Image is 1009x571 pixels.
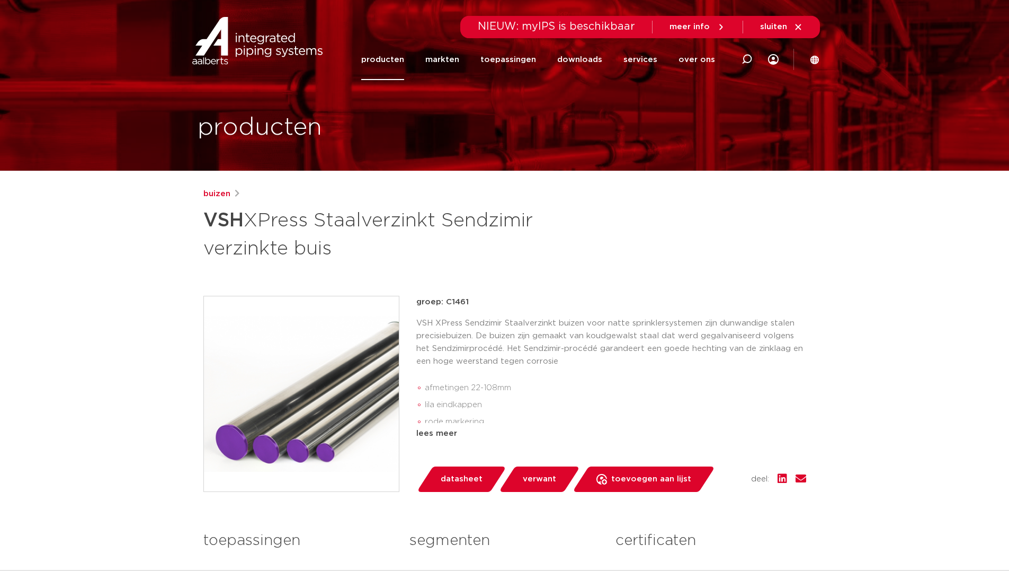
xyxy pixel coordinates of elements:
[416,467,506,492] a: datasheet
[425,39,459,80] a: markten
[441,471,483,488] span: datasheet
[678,39,715,80] a: over ons
[523,471,556,488] span: verwant
[498,467,580,492] a: verwant
[623,39,657,80] a: services
[409,530,600,551] h3: segmenten
[615,530,806,551] h3: certificaten
[611,471,691,488] span: toevoegen aan lijst
[425,397,806,414] li: lila eindkappen
[361,39,404,80] a: producten
[203,211,244,230] strong: VSH
[361,39,715,80] nav: Menu
[425,414,806,431] li: rode markering
[669,22,726,32] a: meer info
[760,22,803,32] a: sluiten
[425,380,806,397] li: afmetingen 22-108mm
[203,530,394,551] h3: toepassingen
[478,21,635,32] span: NIEUW: myIPS is beschikbaar
[416,427,806,440] div: lees meer
[557,39,602,80] a: downloads
[416,296,806,309] p: groep: C1461
[751,473,769,486] span: deel:
[480,39,536,80] a: toepassingen
[198,111,322,145] h1: producten
[760,23,787,31] span: sluiten
[203,188,230,200] a: buizen
[204,296,399,491] img: Product Image for VSH XPress Staalverzinkt Sendzimir verzinkte buis
[203,205,601,262] h1: XPress Staalverzinkt Sendzimir verzinkte buis
[669,23,710,31] span: meer info
[416,317,806,368] p: VSH XPress Sendzimir Staalverzinkt buizen voor natte sprinklersystemen zijn dunwandige stalen pre...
